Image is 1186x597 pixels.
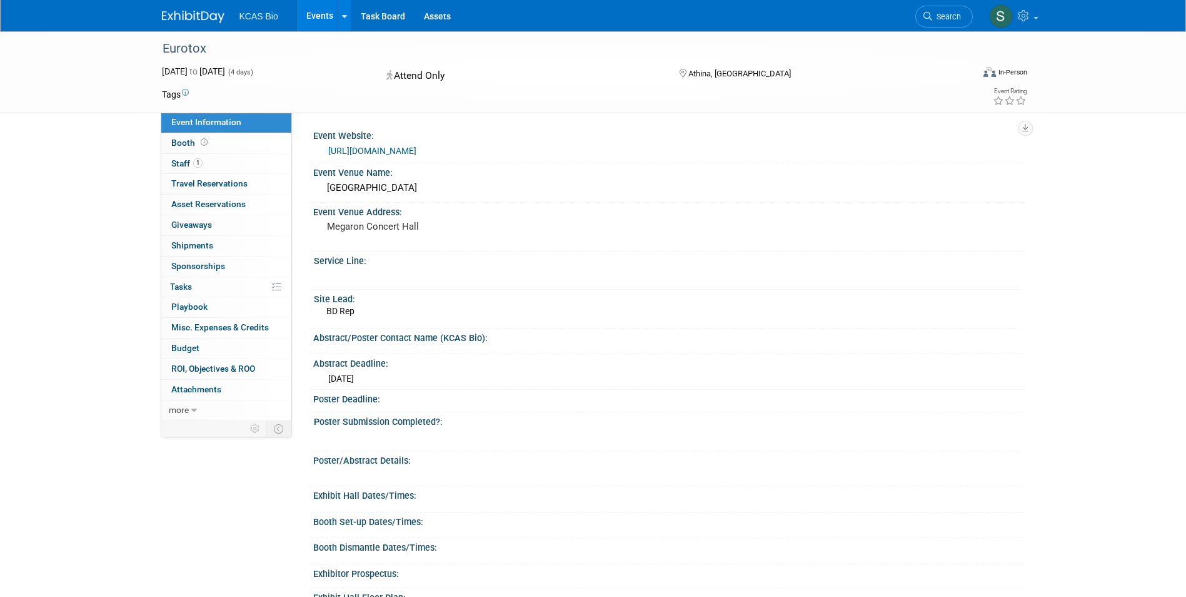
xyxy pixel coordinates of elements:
[171,220,212,230] span: Giveaways
[328,146,416,156] a: [URL][DOMAIN_NAME]
[313,163,1025,179] div: Event Venue Name:
[314,290,1019,305] div: Site Lead:
[313,538,1025,554] div: Booth Dismantle Dates/Times:
[227,68,253,76] span: (4 days)
[161,195,291,215] a: Asset Reservations
[313,203,1025,218] div: Event Venue Address:
[171,322,269,332] span: Misc. Expenses & Credits
[171,261,225,271] span: Sponsorships
[161,154,291,174] a: Staff1
[313,126,1025,142] div: Event Website:
[161,297,291,317] a: Playbook
[993,88,1027,94] div: Event Rating
[171,343,199,353] span: Budget
[314,412,1019,428] div: Poster Submission Completed?:
[162,11,224,23] img: ExhibitDay
[171,240,213,250] span: Shipments
[323,178,1015,198] div: [GEOGRAPHIC_DATA]
[161,113,291,133] a: Event Information
[266,421,291,437] td: Toggle Event Tabs
[383,65,659,87] div: Attend Only
[161,174,291,194] a: Travel Reservations
[161,257,291,277] a: Sponsorships
[171,117,241,127] span: Event Information
[313,329,1025,344] div: Abstract/Poster Contact Name (KCAS Bio):
[161,318,291,338] a: Misc. Expenses & Credits
[161,277,291,297] a: Tasks
[328,374,354,384] span: [DATE]
[313,451,1025,467] div: Poster/Abstract Details:
[161,236,291,256] a: Shipments
[688,69,791,78] span: Athina, [GEOGRAPHIC_DATA]
[327,221,596,232] pre: Megaron Concert Hall
[313,513,1025,528] div: Booth Set-up Dates/Times:
[313,354,1025,370] div: Abstract Deadline:
[198,138,210,147] span: Booth not reserved yet
[171,178,248,188] span: Travel Reservations
[171,158,203,168] span: Staff
[171,364,255,374] span: ROI, Objectives & ROO
[313,486,1025,502] div: Exhibit Hall Dates/Times:
[158,38,954,60] div: Eurotox
[314,252,1019,267] div: Service Line:
[161,401,291,421] a: more
[326,306,354,316] span: BD Rep
[161,133,291,153] a: Booth
[983,67,996,77] img: Format-Inperson.png
[193,158,203,168] span: 1
[239,11,278,21] span: KCAS Bio
[313,390,1025,406] div: Poster Deadline:
[171,199,246,209] span: Asset Reservations
[170,282,192,292] span: Tasks
[915,6,973,28] a: Search
[313,564,1025,580] div: Exhibitor Prospectus:
[932,12,961,21] span: Search
[162,66,225,76] span: [DATE] [DATE]
[188,66,199,76] span: to
[161,339,291,359] a: Budget
[161,359,291,379] a: ROI, Objectives & ROO
[244,421,266,437] td: Personalize Event Tab Strip
[998,68,1027,77] div: In-Person
[161,215,291,235] a: Giveaways
[989,4,1013,28] img: Sean Utley
[171,302,208,312] span: Playbook
[169,405,189,415] span: more
[171,138,210,148] span: Booth
[899,65,1028,84] div: Event Format
[171,384,221,394] span: Attachments
[161,380,291,400] a: Attachments
[162,88,189,101] td: Tags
